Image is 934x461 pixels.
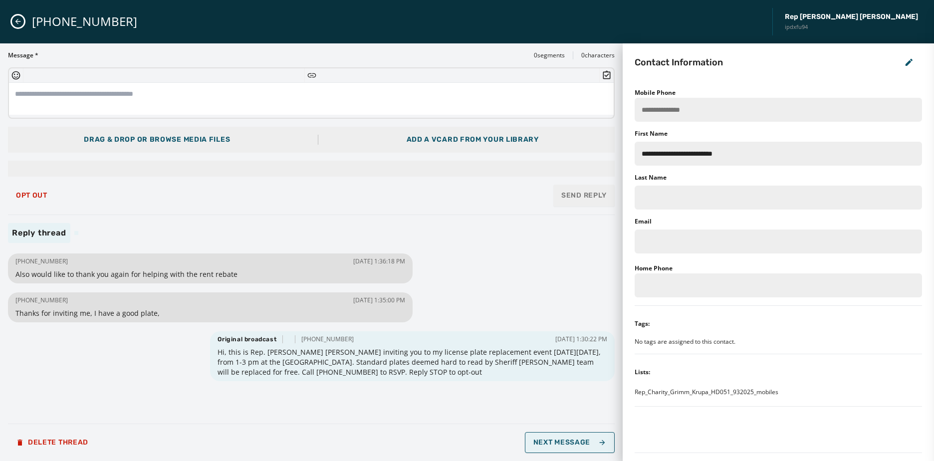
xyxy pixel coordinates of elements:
[353,296,405,304] span: [DATE] 1:35:00 PM
[525,432,615,453] button: Next Message
[307,70,317,80] button: Insert Short Link
[553,185,615,207] button: Send Reply
[785,12,918,22] span: Rep [PERSON_NAME] [PERSON_NAME]
[635,55,723,69] h2: Contact Information
[581,51,615,59] span: 0 characters
[635,388,778,396] span: Rep_Charity_Grimm_Krupa_HD051_932025_mobiles
[635,320,650,328] div: Tags:
[635,174,667,182] label: Last Name
[635,368,650,376] div: Lists:
[561,191,607,201] span: Send Reply
[635,338,922,346] div: No tags are assigned to this contact.
[602,70,612,80] button: Insert Survey
[555,335,607,343] span: [DATE] 1:30:22 PM
[218,335,276,343] span: Original broadcast
[635,218,652,226] label: Email
[534,51,565,59] span: 0 segments
[15,269,405,279] span: Also would like to thank you again for helping with the rent rebate
[218,347,607,377] span: Hi, this is Rep. [PERSON_NAME] [PERSON_NAME] inviting you to my license plate replacement event [...
[353,257,405,265] span: [DATE] 1:36:18 PM
[407,135,539,145] div: Add a vCard from your library
[785,23,918,31] span: ipdxfu94
[635,130,668,138] label: First Name
[635,88,676,97] label: Mobile Phone
[635,264,673,272] label: Home Phone
[533,439,606,447] span: Next Message
[84,135,230,144] span: Drag & Drop or browse media files
[301,335,354,343] span: [PHONE_NUMBER]
[15,308,405,318] span: Thanks for inviting me, I have a good plate,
